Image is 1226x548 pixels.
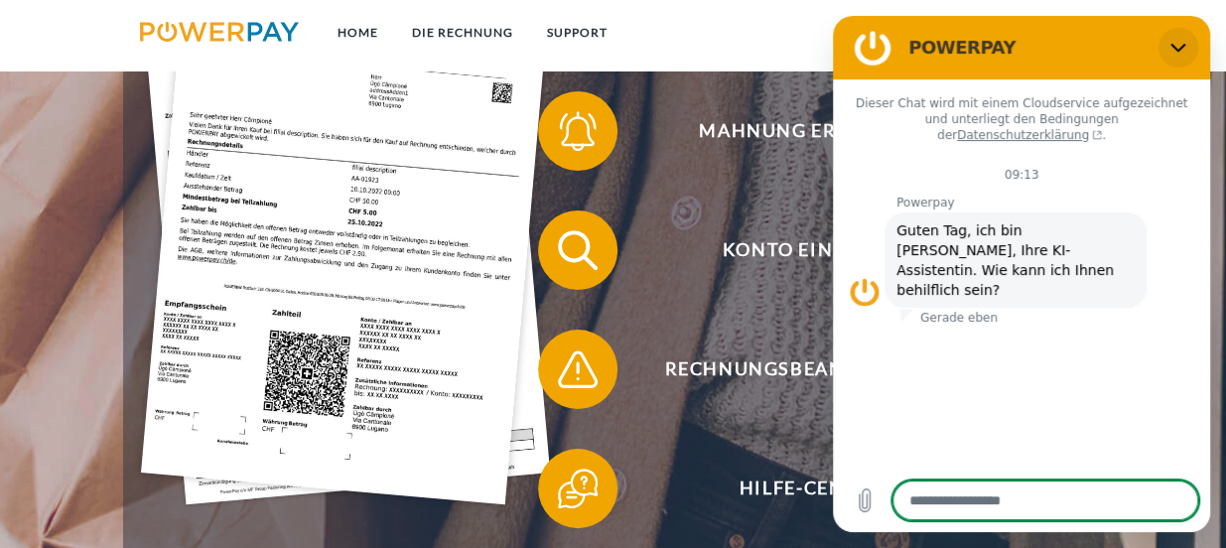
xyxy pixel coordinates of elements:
button: Hilfe-Center [538,449,1054,528]
a: SUPPORT [529,15,623,51]
iframe: Messaging-Fenster [833,16,1210,532]
img: logo-powerpay.svg [140,22,300,42]
span: Rechnungsbeanstandung [567,330,1053,409]
img: qb_search.svg [553,225,603,275]
img: qb_bell.svg [553,106,603,156]
button: Mahnung erhalten? [538,91,1054,171]
button: Konto einsehen [538,210,1054,290]
button: Rechnungsbeanstandung [538,330,1054,409]
span: Konto einsehen [567,210,1053,290]
a: Home [320,15,394,51]
span: Mahnung erhalten? [567,91,1053,171]
span: Hilfe-Center [567,449,1053,528]
img: qb_help.svg [553,464,603,513]
a: DIE RECHNUNG [394,15,529,51]
a: agb [985,15,1046,51]
img: qb_warning.svg [553,344,603,394]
